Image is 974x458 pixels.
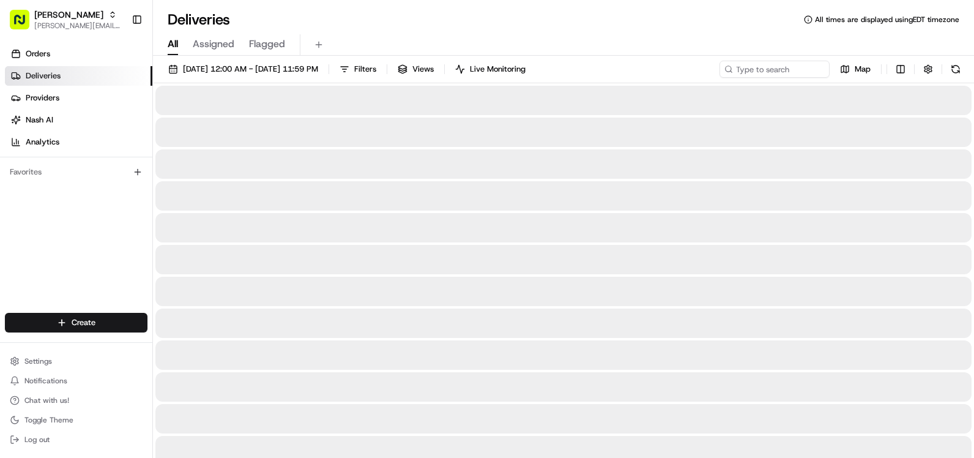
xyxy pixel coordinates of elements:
span: Assigned [193,37,234,51]
span: Notifications [24,376,67,386]
button: Notifications [5,372,147,389]
span: Live Monitoring [470,64,526,75]
span: All [168,37,178,51]
button: Create [5,313,147,332]
button: Toggle Theme [5,411,147,429]
span: Filters [354,64,376,75]
span: Providers [26,92,59,103]
a: Orders [5,44,152,64]
button: [PERSON_NAME][EMAIL_ADDRESS][PERSON_NAME][DOMAIN_NAME] [34,21,122,31]
button: Filters [334,61,382,78]
span: All times are displayed using EDT timezone [815,15,959,24]
button: Views [392,61,439,78]
span: Map [855,64,871,75]
div: Favorites [5,162,147,182]
span: Chat with us! [24,396,69,405]
a: Analytics [5,132,152,152]
span: Log out [24,435,50,445]
button: Live Monitoring [450,61,531,78]
a: Deliveries [5,66,152,86]
span: Toggle Theme [24,415,73,425]
button: [PERSON_NAME][PERSON_NAME][EMAIL_ADDRESS][PERSON_NAME][DOMAIN_NAME] [5,5,127,34]
span: Create [72,317,95,328]
button: Chat with us! [5,392,147,409]
input: Type to search [719,61,830,78]
span: Analytics [26,137,59,148]
button: [DATE] 12:00 AM - [DATE] 11:59 PM [163,61,324,78]
h1: Deliveries [168,10,230,29]
a: Nash AI [5,110,152,130]
span: Flagged [249,37,285,51]
button: Map [835,61,876,78]
span: [DATE] 12:00 AM - [DATE] 11:59 PM [183,64,318,75]
span: Orders [26,48,50,59]
span: Views [412,64,434,75]
a: Providers [5,88,152,108]
button: Refresh [947,61,964,78]
span: Deliveries [26,70,61,81]
span: Settings [24,356,52,366]
button: Settings [5,353,147,370]
span: Nash AI [26,114,53,126]
button: [PERSON_NAME] [34,9,103,21]
button: Log out [5,431,147,448]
